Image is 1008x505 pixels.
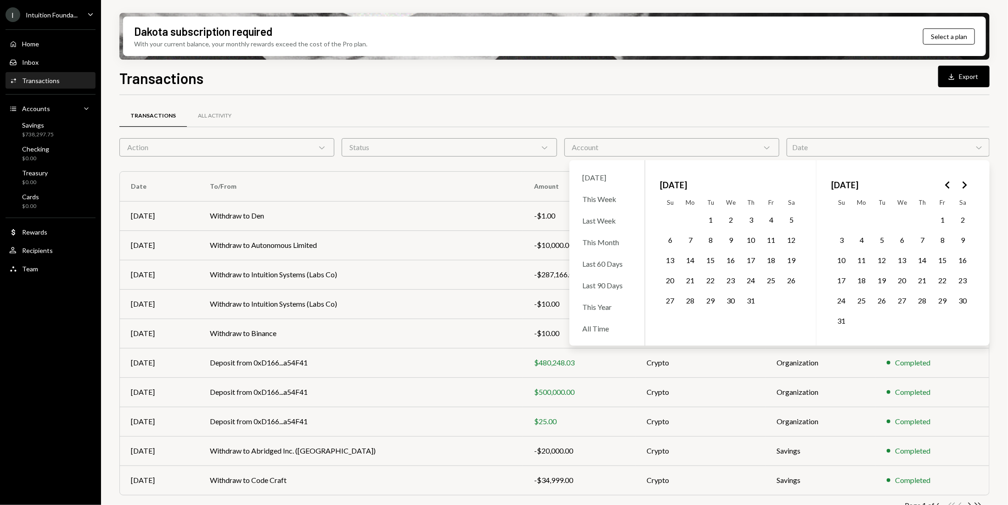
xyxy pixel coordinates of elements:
button: Wednesday, July 2nd, 2025 [721,210,740,230]
div: $0.00 [22,179,48,186]
div: Dakota subscription required [134,24,272,39]
th: Tuesday [872,195,892,210]
th: Amount [523,172,636,201]
div: Completed [895,445,930,456]
td: Savings [766,466,876,495]
button: Tuesday, August 12th, 2025 [872,251,891,270]
div: [DATE] [131,269,188,280]
button: Thursday, July 10th, 2025 [741,230,760,250]
button: Monday, July 21st, 2025 [681,271,700,290]
div: -$20,000.00 [534,445,625,456]
button: Sunday, August 24th, 2025 [832,291,851,310]
button: Monday, July 7th, 2025 [681,230,700,250]
button: Go to the Next Month [956,177,973,193]
td: Crypto [636,407,766,436]
div: [DATE] [131,416,188,427]
div: -$287,166.00 [534,269,625,280]
div: I [6,7,20,22]
div: $480,248.03 [534,357,625,368]
button: Saturday, August 9th, 2025 [953,230,972,250]
th: Sunday [831,195,851,210]
div: [DATE] [131,357,188,368]
a: Savings$738,297.75 [6,118,96,140]
button: Thursday, July 17th, 2025 [741,251,760,270]
button: Export [938,66,990,87]
a: Home [6,35,96,52]
div: Rewards [22,228,47,236]
button: Tuesday, August 5th, 2025 [872,230,891,250]
td: Withdraw to Autonomous Limited [199,230,524,260]
button: Tuesday, August 26th, 2025 [872,291,891,310]
div: $0.00 [22,155,49,163]
th: Date [120,172,199,201]
div: [DATE] [131,387,188,398]
a: Team [6,260,96,277]
span: [DATE] [831,175,858,195]
button: Tuesday, July 29th, 2025 [701,291,720,310]
div: Action [119,138,334,157]
div: -$1.00 [534,210,625,221]
div: Transactions [130,112,176,120]
button: Saturday, July 5th, 2025 [782,210,801,230]
th: Sunday [660,195,680,210]
th: Thursday [741,195,761,210]
button: Wednesday, August 27th, 2025 [892,291,912,310]
button: Sunday, August 10th, 2025 [832,251,851,270]
th: Monday [851,195,872,210]
button: Wednesday, July 9th, 2025 [721,230,740,250]
td: Withdraw to Intuition Systems (Labs Co) [199,289,524,319]
button: Tuesday, July 1st, 2025 [701,210,720,230]
td: Withdraw to Intuition Systems (Labs Co) [199,260,524,289]
button: Saturday, August 23rd, 2025 [953,271,972,290]
div: Account [564,138,779,157]
div: Date [787,138,990,157]
table: July 2025 [660,195,801,331]
button: Friday, August 15th, 2025 [933,251,952,270]
div: -$34,999.00 [534,475,625,486]
button: Monday, August 11th, 2025 [852,251,871,270]
div: Transactions [22,77,60,84]
button: Tuesday, August 19th, 2025 [872,271,891,290]
th: To/From [199,172,524,201]
button: Go to the Previous Month [940,177,956,193]
button: Friday, August 8th, 2025 [933,230,952,250]
button: Sunday, July 6th, 2025 [660,230,680,250]
button: Saturday, August 16th, 2025 [953,251,972,270]
a: Rewards [6,224,96,240]
div: [DATE] [131,240,188,251]
td: Deposit from 0xD166...a54F41 [199,407,524,436]
button: Wednesday, August 20th, 2025 [892,271,912,290]
a: Accounts [6,100,96,117]
div: Accounts [22,105,50,112]
div: Inbox [22,58,39,66]
th: Wednesday [721,195,741,210]
button: Saturday, July 19th, 2025 [782,251,801,270]
td: Organization [766,348,876,377]
table: August 2025 [831,195,973,331]
button: Sunday, July 27th, 2025 [660,291,680,310]
button: Wednesday, July 23rd, 2025 [721,271,740,290]
td: Crypto [636,436,766,466]
div: Recipients [22,247,53,254]
div: Cards [22,193,39,201]
div: Checking [22,145,49,153]
th: Saturday [952,195,973,210]
div: Last 60 Days [577,254,637,274]
button: Sunday, July 20th, 2025 [660,271,680,290]
div: Last 90 Days [577,275,637,295]
button: Tuesday, July 15th, 2025 [701,251,720,270]
h1: Transactions [119,69,203,87]
button: Wednesday, August 13th, 2025 [892,251,912,270]
button: Sunday, August 17th, 2025 [832,271,851,290]
td: Withdraw to Abridged Inc. ([GEOGRAPHIC_DATA]) [199,436,524,466]
button: Friday, July 11th, 2025 [761,230,781,250]
td: Withdraw to Code Craft [199,466,524,495]
div: $500,000.00 [534,387,625,398]
button: Wednesday, July 30th, 2025 [721,291,740,310]
button: Saturday, August 30th, 2025 [953,291,972,310]
div: Intuition Founda... [26,11,78,19]
a: Inbox [6,54,96,70]
th: Tuesday [700,195,721,210]
th: Monday [680,195,700,210]
td: Savings [766,436,876,466]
